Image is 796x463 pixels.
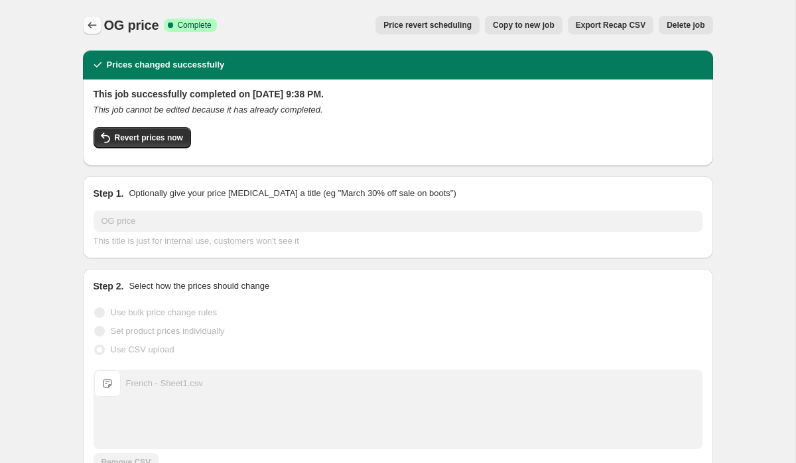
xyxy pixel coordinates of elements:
[104,18,159,32] span: OG price
[94,211,702,232] input: 30% off holiday sale
[659,16,712,34] button: Delete job
[177,20,211,30] span: Complete
[94,236,299,246] span: This title is just for internal use, customers won't see it
[107,58,225,72] h2: Prices changed successfully
[83,16,101,34] button: Price change jobs
[383,20,472,30] span: Price revert scheduling
[485,16,563,34] button: Copy to new job
[94,127,191,148] button: Revert prices now
[94,105,323,115] i: This job cannot be edited because it has already completed.
[94,187,124,200] h2: Step 1.
[94,280,124,293] h2: Step 2.
[94,87,702,101] h2: This job successfully completed on [DATE] 9:38 PM.
[111,326,225,336] span: Set product prices individually
[129,187,456,200] p: Optionally give your price [MEDICAL_DATA] a title (eg "March 30% off sale on boots")
[493,20,555,30] span: Copy to new job
[568,16,653,34] button: Export Recap CSV
[375,16,480,34] button: Price revert scheduling
[111,344,174,354] span: Use CSV upload
[129,280,269,293] p: Select how the prices should change
[576,20,645,30] span: Export Recap CSV
[126,377,203,390] div: French - Sheet1.csv
[667,20,704,30] span: Delete job
[111,307,217,317] span: Use bulk price change rules
[115,132,183,143] span: Revert prices now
